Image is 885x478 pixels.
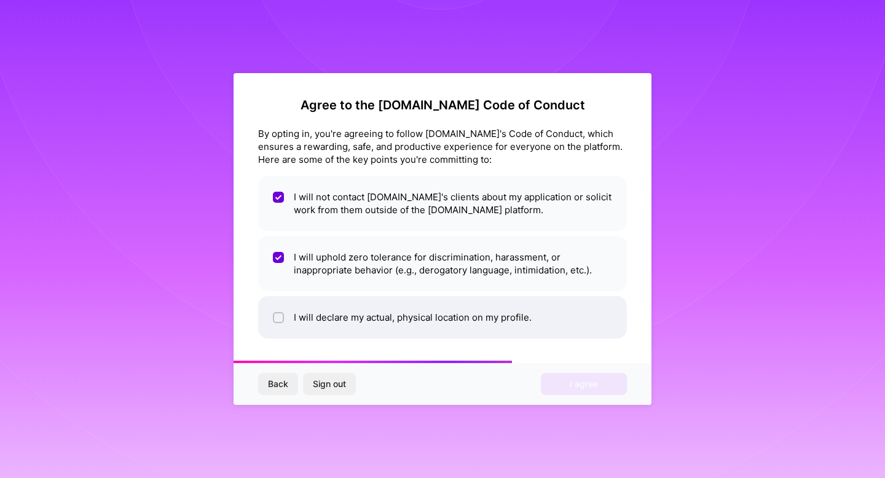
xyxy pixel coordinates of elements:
[258,127,627,166] div: By opting in, you're agreeing to follow [DOMAIN_NAME]'s Code of Conduct, which ensures a rewardin...
[258,98,627,112] h2: Agree to the [DOMAIN_NAME] Code of Conduct
[258,236,627,291] li: I will uphold zero tolerance for discrimination, harassment, or inappropriate behavior (e.g., der...
[258,296,627,339] li: I will declare my actual, physical location on my profile.
[268,378,288,390] span: Back
[303,373,356,395] button: Sign out
[313,378,346,390] span: Sign out
[258,176,627,231] li: I will not contact [DOMAIN_NAME]'s clients about my application or solicit work from them outside...
[258,373,298,395] button: Back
